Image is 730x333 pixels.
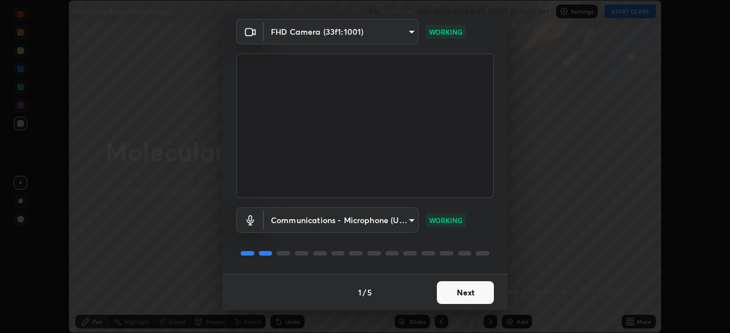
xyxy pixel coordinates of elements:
h4: / [363,286,366,298]
div: FHD Camera (33f1:1001) [264,207,419,233]
div: FHD Camera (33f1:1001) [264,19,419,44]
h4: 1 [358,286,362,298]
button: Next [437,281,494,304]
h4: 5 [367,286,372,298]
p: WORKING [429,215,463,225]
p: WORKING [429,27,463,37]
